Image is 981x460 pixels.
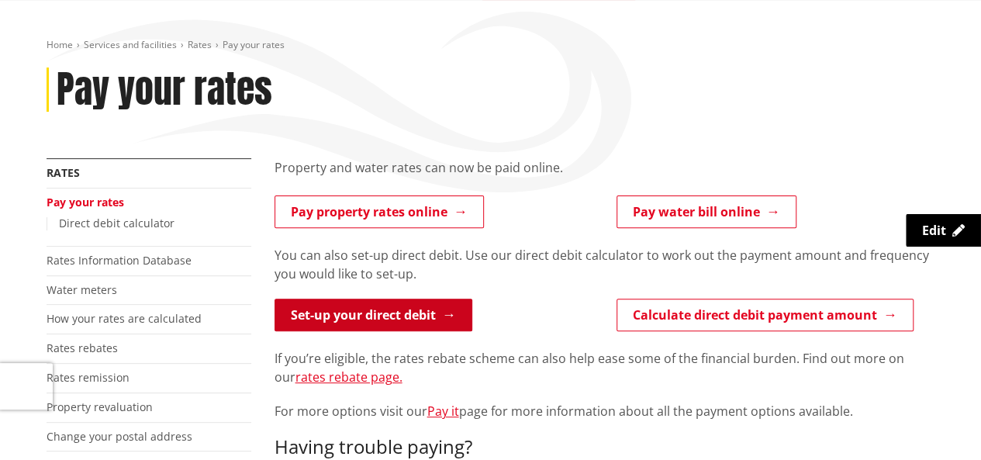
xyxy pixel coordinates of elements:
a: Edit [906,214,981,247]
h1: Pay your rates [57,67,272,112]
a: Calculate direct debit payment amount [617,299,914,331]
a: Set-up your direct debit [275,299,472,331]
p: If you’re eligible, the rates rebate scheme can also help ease some of the financial burden. Find... [275,349,935,386]
div: Property and water rates can now be paid online. [275,158,935,195]
a: Pay water bill online [617,195,796,228]
a: Services and facilities [84,38,177,51]
a: rates rebate page. [295,368,402,386]
nav: breadcrumb [47,39,935,52]
a: Rates rebates [47,341,118,355]
a: Pay your rates [47,195,124,209]
a: Pay it [427,403,459,420]
p: For more options visit our page for more information about all the payment options available. [275,402,935,420]
span: Edit [922,222,946,239]
a: Rates [188,38,212,51]
a: Rates [47,165,80,180]
iframe: Messenger Launcher [910,395,965,451]
span: Pay your rates [223,38,285,51]
a: Home [47,38,73,51]
a: Change your postal address [47,429,192,444]
a: Property revaluation [47,399,153,414]
a: Water meters [47,282,117,297]
h3: Having trouble paying? [275,436,935,458]
a: Direct debit calculator [59,216,174,230]
a: Rates Information Database [47,253,192,268]
a: How your rates are calculated [47,311,202,326]
a: Pay property rates online [275,195,484,228]
p: You can also set-up direct debit. Use our direct debit calculator to work out the payment amount ... [275,246,935,283]
a: Rates remission [47,370,130,385]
